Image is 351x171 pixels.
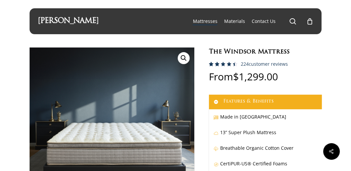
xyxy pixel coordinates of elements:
span: Contact Us [251,18,275,24]
div: Rated 4.59 out of 5 [209,62,237,66]
span: 223 [209,62,219,73]
a: 224customer reviews [241,61,288,67]
p: From [209,72,322,95]
a: Contact Us [251,18,275,25]
h1: The Windsor Mattress [209,47,322,56]
a: Mattresses [193,18,217,25]
span: Materials [224,18,245,24]
span: 224 [241,61,249,67]
a: [PERSON_NAME] [38,18,99,25]
a: Cart [306,18,313,25]
span: Mattresses [193,18,217,24]
p: 13” Super Plush Mattress [214,128,317,144]
nav: Main Menu [189,8,313,34]
a: View full-screen image gallery [178,52,190,64]
bdi: 1,299.00 [233,70,278,83]
p: Breathable Organic Cotton Cover [214,144,317,159]
a: Features & Benefits [209,95,322,109]
span: $ [233,70,239,83]
a: Materials [224,18,245,25]
span: Rated out of 5 based on customer ratings [209,62,235,94]
p: Made in [GEOGRAPHIC_DATA] [214,113,317,128]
